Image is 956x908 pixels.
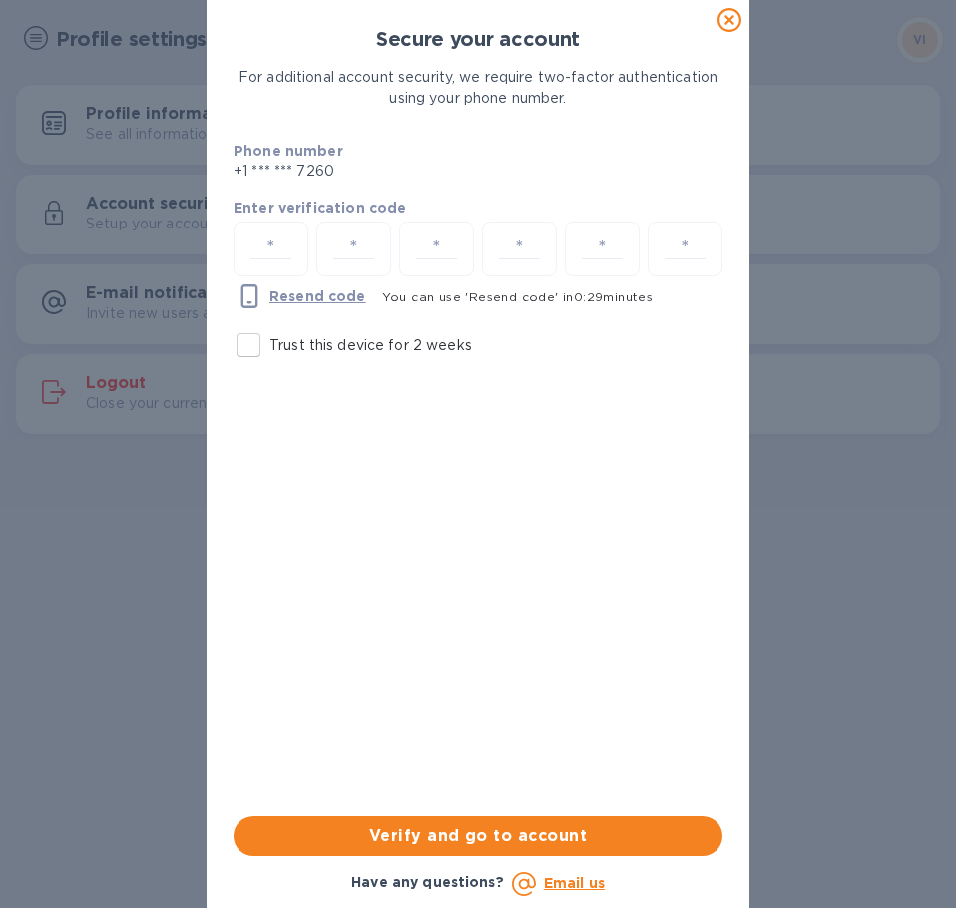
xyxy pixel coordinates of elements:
[234,816,722,856] button: Verify and go to account
[351,874,504,890] b: Have any questions?
[234,198,722,218] p: Enter verification code
[544,875,605,891] a: Email us
[234,28,722,51] h1: Secure your account
[382,289,654,304] span: You can use 'Resend code' in 0 : 29 minutes
[234,143,343,159] b: Phone number
[269,288,366,304] u: Resend code
[249,824,707,848] span: Verify and go to account
[269,335,472,356] p: Trust this device for 2 weeks
[234,67,722,109] p: For additional account security, we require two-factor authentication using your phone number.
